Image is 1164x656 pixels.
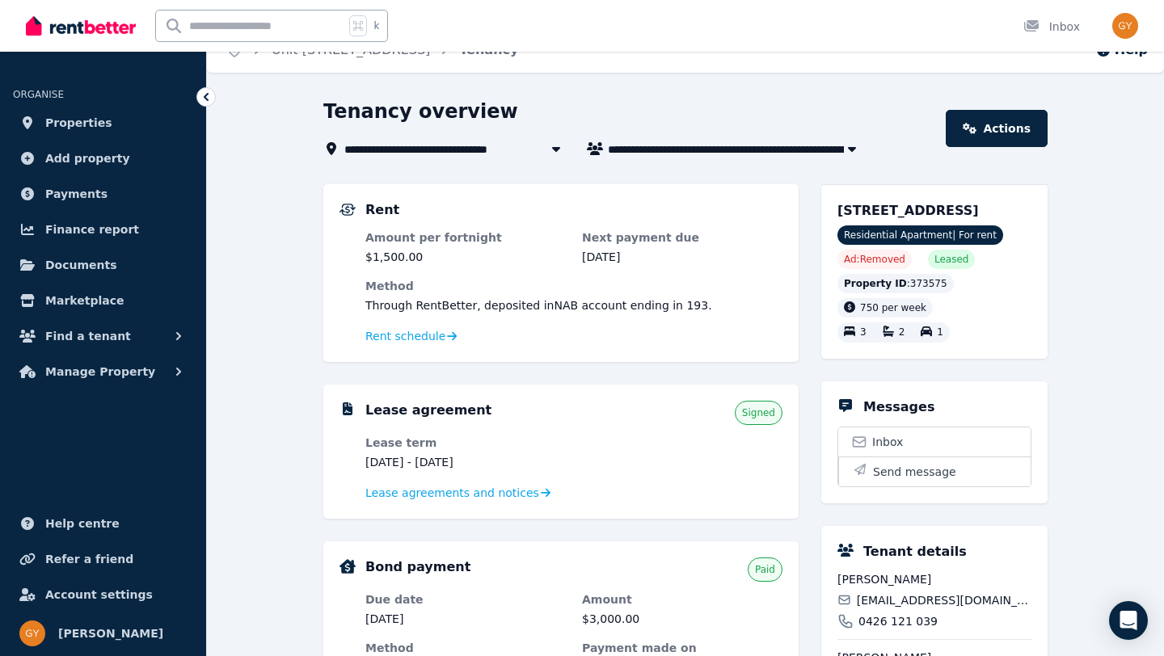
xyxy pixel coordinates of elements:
a: Refer a friend [13,543,193,575]
span: Refer a friend [45,549,133,569]
span: Signed [742,406,775,419]
span: Properties [45,113,112,132]
a: Marketplace [13,284,193,317]
span: 3 [860,327,867,339]
span: [EMAIL_ADDRESS][DOMAIN_NAME] [857,592,1031,608]
button: Find a tenant [13,320,193,352]
img: Graham Young [1112,13,1138,39]
dd: [DATE] - [DATE] [365,454,566,470]
span: 1 [937,327,943,339]
span: Inbox [872,434,903,450]
img: Graham Young [19,620,45,646]
a: Properties [13,107,193,139]
a: Add property [13,142,193,175]
h5: Lease agreement [365,401,491,420]
span: Through RentBetter , deposited in NAB account ending in 193 . [365,299,712,312]
a: Actions [946,110,1048,147]
h1: Tenancy overview [323,99,518,124]
span: [STREET_ADDRESS] [837,203,979,218]
span: Marketplace [45,291,124,310]
dt: Method [365,640,566,656]
span: Manage Property [45,362,155,381]
span: Account settings [45,585,153,604]
span: Lease agreements and notices [365,485,539,501]
button: Send message [838,456,1031,486]
div: Open Intercom Messenger [1109,601,1148,640]
dt: Amount per fortnight [365,229,566,246]
div: : 373575 [837,274,954,293]
span: Help centre [45,514,120,533]
h5: Tenant details [863,542,967,561]
a: Rent schedule [365,328,458,344]
dt: Amount [582,591,782,608]
span: Property ID [844,277,907,290]
h5: Bond payment [365,557,470,577]
span: Ad: Removed [844,253,905,266]
button: Manage Property [13,355,193,388]
a: Account settings [13,578,193,611]
img: Bond Details [339,559,356,574]
span: Find a tenant [45,326,131,346]
span: Add property [45,149,130,168]
dd: $3,000.00 [582,611,782,627]
span: 2 [899,327,905,339]
dt: Lease term [365,435,566,451]
dt: Due date [365,591,566,608]
span: ORGANISE [13,89,64,100]
span: Paid [755,563,775,576]
span: Residential Apartment | For rent [837,225,1003,245]
span: [PERSON_NAME] [837,571,1031,587]
img: Rental Payments [339,204,356,216]
dd: [DATE] [582,249,782,265]
a: Lease agreements and notices [365,485,550,501]
dd: $1,500.00 [365,249,566,265]
span: Leased [934,253,968,266]
h5: Messages [863,397,934,417]
span: [PERSON_NAME] [58,624,163,643]
h5: Rent [365,200,399,220]
a: Payments [13,178,193,210]
dt: Method [365,278,782,294]
dt: Next payment due [582,229,782,246]
span: 750 per week [860,302,926,313]
span: Send message [873,464,956,480]
dd: [DATE] [365,611,566,627]
span: k [373,19,379,32]
span: Documents [45,255,117,275]
div: Inbox [1023,19,1080,35]
a: Inbox [838,427,1031,456]
span: Rent schedule [365,328,445,344]
a: Documents [13,249,193,281]
img: RentBetter [26,14,136,38]
span: 0426 121 039 [858,613,938,629]
a: Help centre [13,507,193,540]
a: Finance report [13,213,193,246]
span: Finance report [45,220,139,239]
dt: Payment made on [582,640,782,656]
span: Payments [45,184,108,204]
